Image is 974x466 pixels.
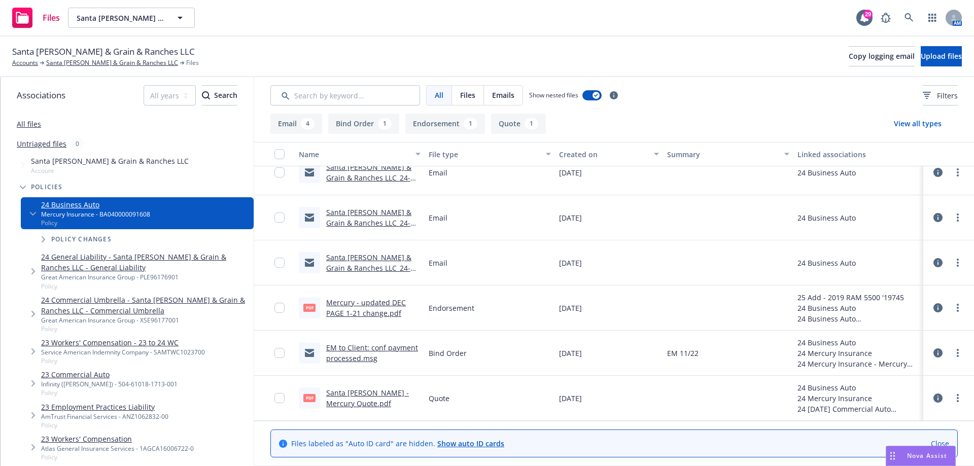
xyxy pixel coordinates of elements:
a: more [952,392,964,404]
a: 23 Workers' Compensation [41,434,194,444]
div: Search [202,86,237,105]
span: Bind Order [429,348,467,359]
span: Files [43,14,60,22]
button: Created on [555,142,664,166]
span: Files [186,58,199,67]
span: Email [429,212,447,223]
a: 24 General Liability - Santa [PERSON_NAME] & Grain & Ranches LLC - General Liability [41,252,250,273]
span: Policy changes [51,236,112,242]
a: Show auto ID cards [437,439,504,448]
a: 23 Commercial Auto [41,369,178,380]
span: Santa [PERSON_NAME] & Grain & Ranches LLC [77,13,164,23]
div: 24 Mercury Insurance [797,393,919,404]
span: pdf [303,304,316,311]
span: Associations [17,89,65,102]
input: Select all [274,149,285,159]
span: Santa [PERSON_NAME] & Grain & Ranches LLC [31,156,189,166]
div: 24 Business Auto [797,337,919,348]
span: Copy logging email [849,51,915,61]
span: Email [429,258,447,268]
div: Service American Indemnity Company - SAMTWC1023700 [41,348,205,356]
div: 29 [863,10,873,19]
a: 23 Employment Practices Liability [41,402,168,412]
input: Toggle Row Selected [274,167,285,177]
a: more [952,302,964,314]
button: Email [270,114,322,134]
div: 1 [525,118,538,129]
span: pdf [303,394,316,402]
svg: Search [202,91,210,99]
input: Search by keyword... [270,85,420,105]
div: Great American Insurance Group - PLE96176901 [41,273,250,281]
div: 24 Mercury Insurance - Mercury Insurance [797,359,919,369]
button: Copy logging email [849,46,915,66]
a: Close [931,438,949,449]
span: Policy [41,388,178,397]
div: Atlas General Insurance Services - 1AGCA16006722-0 [41,444,194,453]
span: Files labeled as "Auto ID card" are hidden. [291,438,504,449]
a: Santa [PERSON_NAME] & Grain & Ranches LLC_24-25_Commercial Auto Liability_Notice of Cancellation ... [326,253,411,305]
input: Toggle Row Selected [274,258,285,268]
a: 23 Workers' Compensation - 23 to 24 WC [41,337,205,348]
div: 24 Business Auto [797,167,856,178]
input: Toggle Row Selected [274,212,285,223]
div: 1 [378,118,392,129]
div: File type [429,149,539,160]
a: 24 Commercial Umbrella - Santa [PERSON_NAME] & Grain & Ranches LLC - Commercial Umbrella [41,295,250,316]
span: Filters [923,90,958,101]
a: EM to Client: conf payment processed.msg [326,343,418,363]
a: Santa [PERSON_NAME] & Grain & Ranches LLC_24-25_Commercial Auto Liability_Notice of Cancellation ... [326,207,411,260]
span: EM 11/22 [667,348,699,359]
div: 4 [301,118,315,129]
div: 1 [464,118,477,129]
span: [DATE] [559,167,582,178]
span: Quote [429,393,449,404]
div: 25 Add - 2019 RAM 5500 '19745 [797,292,919,303]
a: Report a Bug [876,8,896,28]
input: Toggle Row Selected [274,348,285,358]
div: 24 Mercury Insurance [797,348,919,359]
button: Bind Order [328,114,399,134]
span: Emails [492,90,514,100]
span: Email [429,167,447,178]
span: Account [31,166,189,175]
div: 24 [DATE] Commercial Auto Renewal [797,404,919,414]
div: Linked associations [797,149,919,160]
span: All [435,90,443,100]
span: Policy [41,356,205,365]
button: Name [295,142,425,166]
a: Untriaged files [17,138,66,149]
div: Name [299,149,409,160]
a: Files [8,4,64,32]
button: SearchSearch [202,85,237,105]
span: Policy [41,325,250,333]
span: [DATE] [559,212,582,223]
div: 24 Business Auto [797,313,919,324]
input: Toggle Row Selected [274,393,285,403]
a: more [952,257,964,269]
a: Switch app [922,8,943,28]
span: Policy [41,421,168,429]
div: Drag to move [886,446,899,465]
a: more [952,347,964,359]
button: View all types [878,114,958,134]
a: All files [17,119,41,129]
a: Accounts [12,58,38,67]
span: [DATE] [559,393,582,404]
div: Great American Insurance Group - XSE96177001 [41,316,250,325]
span: Endorsement [429,303,474,313]
button: Santa [PERSON_NAME] & Grain & Ranches LLC [68,8,195,28]
span: Filters [937,90,958,101]
a: Santa [PERSON_NAME] & Grain & Ranches LLC [46,58,178,67]
a: 24 Business Auto [41,199,150,210]
button: Upload files [921,46,962,66]
span: Nova Assist [907,451,947,460]
button: Linked associations [793,142,923,166]
span: Santa [PERSON_NAME] & Grain & Ranches LLC [12,45,195,58]
span: Policies [31,184,63,190]
span: Policy [41,282,250,291]
button: File type [425,142,554,166]
span: Policy [41,219,150,227]
div: AmTrust Financial Services - ANZ1062832-00 [41,412,168,421]
div: Infinity ([PERSON_NAME]) - 504-61018-1713-001 [41,380,178,388]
